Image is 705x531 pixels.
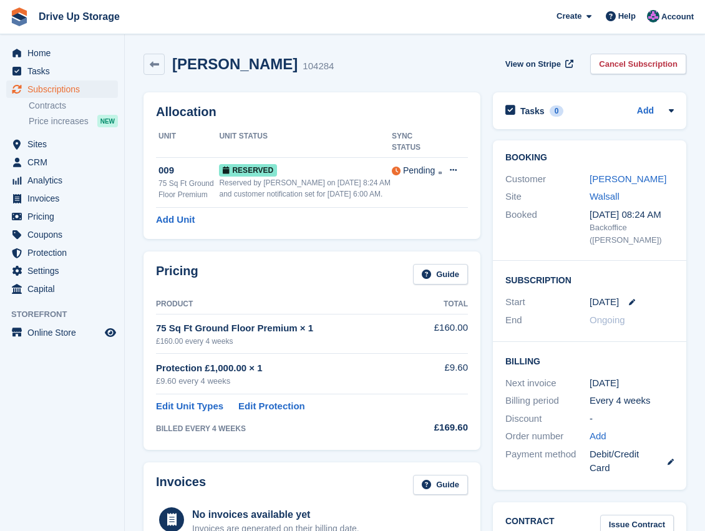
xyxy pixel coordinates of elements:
[412,421,468,435] div: £169.60
[158,163,219,178] div: 009
[505,190,590,204] div: Site
[413,264,468,285] a: Guide
[413,475,468,495] a: Guide
[403,164,435,177] div: Pending
[590,54,686,74] a: Cancel Subscription
[103,325,118,340] a: Preview store
[505,273,674,286] h2: Subscription
[6,280,118,298] a: menu
[6,80,118,98] a: menu
[27,324,102,341] span: Online Store
[27,44,102,62] span: Home
[590,295,619,309] time: 2025-08-30 00:00:00 UTC
[27,190,102,207] span: Invoices
[156,321,412,336] div: 75 Sq Ft Ground Floor Premium × 1
[156,127,219,158] th: Unit
[6,44,118,62] a: menu
[6,190,118,207] a: menu
[219,164,277,177] span: Reserved
[412,295,468,314] th: Total
[439,172,442,175] img: icon-info-grey-7440780725fd019a000dd9b08b2336e03edf1995a4989e88bcd33f0948082b44.svg
[505,412,590,426] div: Discount
[637,104,654,119] a: Add
[6,324,118,341] a: menu
[27,80,102,98] span: Subscriptions
[505,172,590,187] div: Customer
[505,153,674,163] h2: Booking
[505,295,590,309] div: Start
[11,308,124,321] span: Storefront
[505,429,590,444] div: Order number
[156,475,206,495] h2: Invoices
[412,314,468,353] td: £160.00
[550,105,564,117] div: 0
[505,313,590,328] div: End
[6,226,118,243] a: menu
[500,54,576,74] a: View on Stripe
[6,262,118,280] a: menu
[27,226,102,243] span: Coupons
[192,507,359,522] div: No invoices available yet
[6,172,118,189] a: menu
[590,222,674,246] div: Backoffice ([PERSON_NAME])
[590,429,606,444] a: Add
[156,295,412,314] th: Product
[590,208,674,222] div: [DATE] 08:24 AM
[158,178,219,200] div: 75 Sq Ft Ground Floor Premium
[29,115,89,127] span: Price increases
[505,58,561,71] span: View on Stripe
[505,376,590,391] div: Next invoice
[27,62,102,80] span: Tasks
[590,173,666,184] a: [PERSON_NAME]
[27,153,102,171] span: CRM
[27,262,102,280] span: Settings
[10,7,29,26] img: stora-icon-8386f47178a22dfd0bd8f6a31ec36ba5ce8667c1dd55bd0f319d3a0aa187defe.svg
[156,336,412,347] div: £160.00 every 4 weeks
[6,135,118,153] a: menu
[505,354,674,367] h2: Billing
[156,399,223,414] a: Edit Unit Types
[6,244,118,261] a: menu
[505,394,590,408] div: Billing period
[505,447,590,475] div: Payment method
[6,153,118,171] a: menu
[412,354,468,394] td: £9.60
[6,208,118,225] a: menu
[156,213,195,227] a: Add Unit
[590,314,625,325] span: Ongoing
[156,375,412,387] div: £9.60 every 4 weeks
[392,127,442,158] th: Sync Status
[661,11,694,23] span: Account
[590,394,674,408] div: Every 4 weeks
[27,135,102,153] span: Sites
[172,56,298,72] h2: [PERSON_NAME]
[557,10,581,22] span: Create
[27,280,102,298] span: Capital
[27,208,102,225] span: Pricing
[303,59,334,74] div: 104284
[219,127,391,158] th: Unit Status
[590,191,620,202] a: Walsall
[505,208,590,246] div: Booked
[6,62,118,80] a: menu
[219,177,391,200] div: Reserved by [PERSON_NAME] on [DATE] 8:24 AM and customer notification set for [DATE] 6:00 AM.
[156,423,412,434] div: BILLED EVERY 4 WEEKS
[590,376,674,391] div: [DATE]
[97,115,118,127] div: NEW
[647,10,659,22] img: Andy
[156,105,468,119] h2: Allocation
[27,172,102,189] span: Analytics
[618,10,636,22] span: Help
[156,361,412,376] div: Protection £1,000.00 × 1
[29,114,118,128] a: Price increases NEW
[29,100,118,112] a: Contracts
[520,105,545,117] h2: Tasks
[34,6,125,27] a: Drive Up Storage
[156,264,198,285] h2: Pricing
[27,244,102,261] span: Protection
[590,412,674,426] div: -
[238,399,305,414] a: Edit Protection
[590,447,674,475] div: Debit/Credit Card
